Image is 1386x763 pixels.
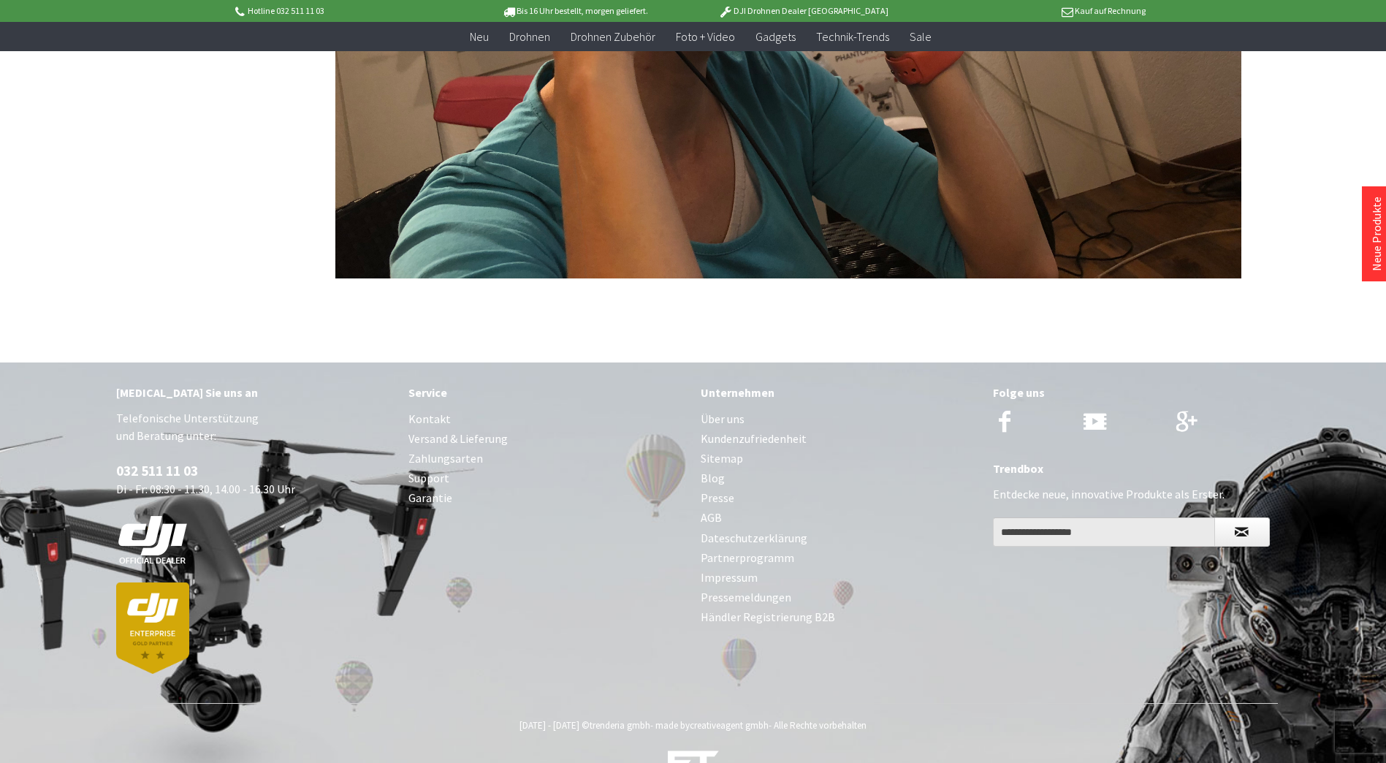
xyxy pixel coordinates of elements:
a: Support [408,468,686,488]
div: Service [408,383,686,402]
a: Pressemeldungen [701,588,978,607]
p: Entdecke neue, innovative Produkte als Erster. [993,485,1271,503]
p: Telefonische Unterstützung und Beratung unter: Di - Fr: 08:30 - 11.30, 14.00 - 16.30 Uhr [116,409,394,674]
a: Impressum [701,568,978,588]
a: Versand & Lieferung [408,429,686,449]
div: [DATE] - [DATE] © - made by - Alle Rechte vorbehalten [121,719,1266,732]
a: Presse [701,488,978,508]
div: Trendbox [993,459,1271,478]
a: Neu [460,22,499,52]
a: Garantie [408,488,686,508]
a: Dateschutzerklärung [701,528,978,548]
span: Drohnen Zubehör [571,29,655,44]
a: 032 511 11 03 [116,462,198,479]
div: Folge uns [993,383,1271,402]
a: trenderia gmbh [590,719,650,732]
a: Kontakt [408,409,686,429]
a: Drohnen Zubehör [560,22,666,52]
a: AGB [701,508,978,528]
a: Sitemap [701,449,978,468]
a: Blog [701,468,978,488]
p: Bis 16 Uhr bestellt, morgen geliefert. [461,2,689,20]
a: Technik-Trends [806,22,899,52]
img: white-dji-schweiz-logo-official_140x140.png [116,515,189,565]
div: [MEDICAL_DATA] Sie uns an [116,383,394,402]
input: Ihre E-Mail Adresse [993,517,1215,547]
img: dji-partner-enterprise_goldLoJgYOWPUIEBO.png [116,582,189,674]
a: Zahlungsarten [408,449,686,468]
a: Kundenzufriedenheit [701,429,978,449]
span: Gadgets [755,29,796,44]
a: Sale [899,22,942,52]
a: Neue Produkte [1369,197,1384,271]
a: Gadgets [745,22,806,52]
span: Sale [910,29,932,44]
a: Foto + Video [666,22,745,52]
a: Partnerprogramm [701,548,978,568]
p: Hotline 032 511 11 03 [233,2,461,20]
span: Technik-Trends [816,29,889,44]
a: Drohnen [499,22,560,52]
button: Newsletter abonnieren [1214,517,1270,547]
a: Händler Registrierung B2B [701,607,978,627]
span: Drohnen [509,29,550,44]
p: Kauf auf Rechnung [918,2,1146,20]
span: Neu [470,29,489,44]
a: creativeagent gmbh [690,719,769,732]
span: Foto + Video [676,29,735,44]
div: Unternehmen [701,383,978,402]
a: Über uns [701,409,978,429]
p: DJI Drohnen Dealer [GEOGRAPHIC_DATA] [689,2,917,20]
